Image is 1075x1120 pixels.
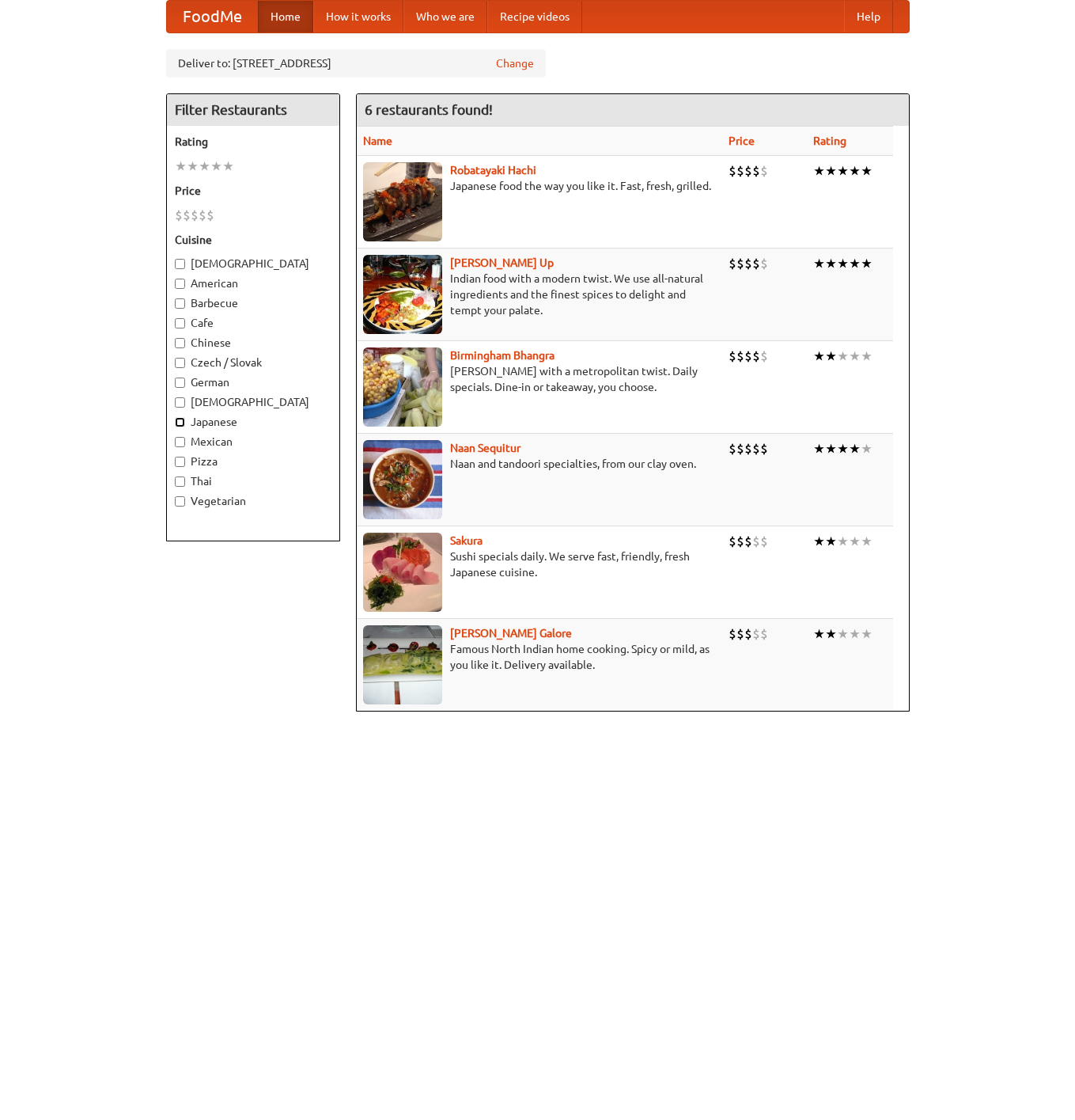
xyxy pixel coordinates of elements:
[363,363,717,395] p: [PERSON_NAME] with a metropolitan twist. Daily specials. Dine-in or takeaway, you choose.
[837,255,849,272] li: ★
[744,255,752,272] li: $
[760,162,768,180] li: $
[183,207,191,224] li: $
[403,1,487,32] a: Who we are
[175,338,185,348] input: Chinese
[175,493,331,509] label: Vegetarian
[861,347,872,365] li: ★
[363,178,717,194] p: Japanese food the way you like it. Fast, fresh, grilled.
[729,162,736,180] li: $
[729,440,736,457] li: $
[167,1,258,32] a: FoodMe
[450,349,555,362] a: Birmingham Bhangra
[210,158,222,175] li: ★
[849,255,861,272] li: ★
[175,315,331,331] label: Cafe
[175,207,183,224] li: $
[166,49,546,78] div: Deliver to: [STREET_ADDRESS]
[760,533,768,550] li: $
[729,135,755,147] a: Price
[849,162,861,180] li: ★
[175,279,185,289] input: American
[844,1,893,32] a: Help
[729,533,736,550] li: $
[206,207,214,224] li: $
[175,295,331,311] label: Barbecue
[450,256,554,269] b: [PERSON_NAME] Up
[363,625,442,704] img: currygalore.jpg
[175,335,331,351] label: Chinese
[175,183,331,199] h5: Price
[258,1,313,32] a: Home
[825,347,837,365] li: ★
[744,440,752,457] li: $
[861,440,872,457] li: ★
[736,533,744,550] li: $
[175,437,185,447] input: Mexican
[175,394,331,410] label: [DEMOGRAPHIC_DATA]
[175,417,185,427] input: Japanese
[175,259,185,269] input: [DEMOGRAPHIC_DATA]
[175,298,185,309] input: Barbecue
[175,358,185,368] input: Czech / Slovak
[760,625,768,643] li: $
[175,397,185,408] input: [DEMOGRAPHIC_DATA]
[849,347,861,365] li: ★
[813,162,825,180] li: ★
[752,533,760,550] li: $
[760,347,768,365] li: $
[861,162,872,180] li: ★
[825,440,837,457] li: ★
[363,533,442,612] img: sakura.jpg
[199,158,210,175] li: ★
[450,627,572,640] a: [PERSON_NAME] Galore
[729,625,736,643] li: $
[760,440,768,457] li: $
[744,625,752,643] li: $
[849,533,861,550] li: ★
[861,533,872,550] li: ★
[313,1,403,32] a: How it works
[363,135,392,147] a: Name
[187,158,199,175] li: ★
[175,457,185,467] input: Pizza
[813,440,825,457] li: ★
[191,207,199,224] li: $
[175,134,331,150] h5: Rating
[861,625,872,643] li: ★
[752,347,760,365] li: $
[175,476,185,487] input: Thai
[222,158,234,175] li: ★
[175,158,187,175] li: ★
[365,102,493,117] ng-pluralize: 6 restaurants found!
[167,94,339,126] h4: Filter Restaurants
[760,255,768,272] li: $
[813,625,825,643] li: ★
[175,378,185,388] input: German
[175,374,331,390] label: German
[736,255,744,272] li: $
[744,347,752,365] li: $
[849,625,861,643] li: ★
[837,533,849,550] li: ★
[837,162,849,180] li: ★
[736,347,744,365] li: $
[837,625,849,643] li: ★
[825,533,837,550] li: ★
[837,440,849,457] li: ★
[363,456,717,472] p: Naan and tandoori specialties, from our clay oven.
[813,347,825,365] li: ★
[175,454,331,469] label: Pizza
[752,625,760,643] li: $
[363,440,442,519] img: naansequitur.jpg
[175,496,185,507] input: Vegetarian
[825,625,837,643] li: ★
[175,473,331,489] label: Thai
[744,533,752,550] li: $
[363,549,717,580] p: Sushi specials daily. We serve fast, friendly, fresh Japanese cuisine.
[825,162,837,180] li: ★
[729,347,736,365] li: $
[363,347,442,427] img: bhangra.jpg
[175,318,185,328] input: Cafe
